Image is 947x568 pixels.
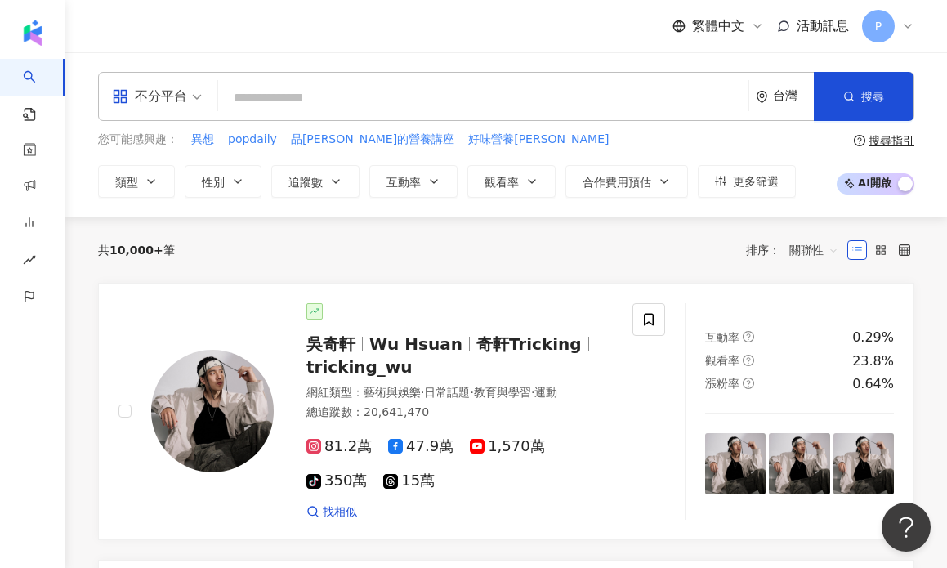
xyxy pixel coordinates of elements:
[306,472,367,490] span: 350萬
[705,331,739,344] span: 互動率
[474,386,531,399] span: 教育與學習
[306,334,355,354] span: 吳奇軒
[306,504,357,521] a: 找相似
[364,386,421,399] span: 藝術與娛樂
[743,378,754,389] span: question-circle
[833,433,894,494] img: post-image
[20,20,46,46] img: logo icon
[854,135,865,146] span: question-circle
[756,91,768,103] span: environment
[424,386,470,399] span: 日常話題
[112,88,128,105] span: appstore
[852,375,894,393] div: 0.64%
[692,17,744,35] span: 繁體中文
[306,438,372,455] span: 81.2萬
[98,244,175,257] div: 共 筆
[470,438,545,455] span: 1,570萬
[882,503,931,552] iframe: Help Scout Beacon - Open
[288,176,323,189] span: 追蹤數
[705,377,739,390] span: 漲粉率
[814,72,913,121] button: 搜尋
[875,17,882,35] span: P
[291,132,454,148] span: 品[PERSON_NAME]的營養講座
[565,165,688,198] button: 合作費用預估
[797,18,849,34] span: 活動訊息
[306,405,637,421] div: 總追蹤數 ： 20,641,470
[852,329,894,347] div: 0.29%
[705,354,739,367] span: 觀看率
[743,355,754,366] span: question-circle
[369,334,462,354] span: Wu Hsuan
[485,176,519,189] span: 觀看率
[789,237,838,263] span: 關聯性
[861,90,884,103] span: 搜尋
[869,134,914,147] div: 搜尋指引
[583,176,651,189] span: 合作費用預估
[743,331,754,342] span: question-circle
[698,165,796,198] button: 更多篩選
[115,176,138,189] span: 類型
[369,165,458,198] button: 互動率
[773,89,814,103] div: 台灣
[705,433,766,494] img: post-image
[306,385,637,401] div: 網紅類型 ：
[476,334,582,354] span: 奇軒Tricking
[185,165,261,198] button: 性別
[23,59,56,123] a: search
[388,438,453,455] span: 47.9萬
[531,386,534,399] span: ·
[470,386,473,399] span: ·
[746,237,847,263] div: 排序：
[112,83,187,110] div: 不分平台
[227,131,278,149] button: popdaily
[202,176,225,189] span: 性別
[852,352,894,370] div: 23.8%
[306,357,413,377] span: tricking_wu
[23,244,36,280] span: rise
[109,244,163,257] span: 10,000+
[151,350,274,472] img: KOL Avatar
[468,132,609,148] span: 好味營養[PERSON_NAME]
[98,283,914,541] a: KOL Avatar吳奇軒Wu Hsuan奇軒Trickingtricking_wu網紅類型：藝術與娛樂·日常話題·教育與學習·運動總追蹤數：20,641,47081.2萬47.9萬1,570萬...
[386,176,421,189] span: 互動率
[534,386,557,399] span: 運動
[467,131,610,149] button: 好味營養[PERSON_NAME]
[421,386,424,399] span: ·
[383,472,435,490] span: 15萬
[733,175,779,188] span: 更多篩選
[190,131,215,149] button: 異想
[769,433,829,494] img: post-image
[323,504,357,521] span: 找相似
[290,131,455,149] button: 品[PERSON_NAME]的營養講座
[98,165,175,198] button: 類型
[98,132,178,148] span: 您可能感興趣：
[271,165,360,198] button: 追蹤數
[467,165,556,198] button: 觀看率
[228,132,277,148] span: popdaily
[191,132,214,148] span: 異想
